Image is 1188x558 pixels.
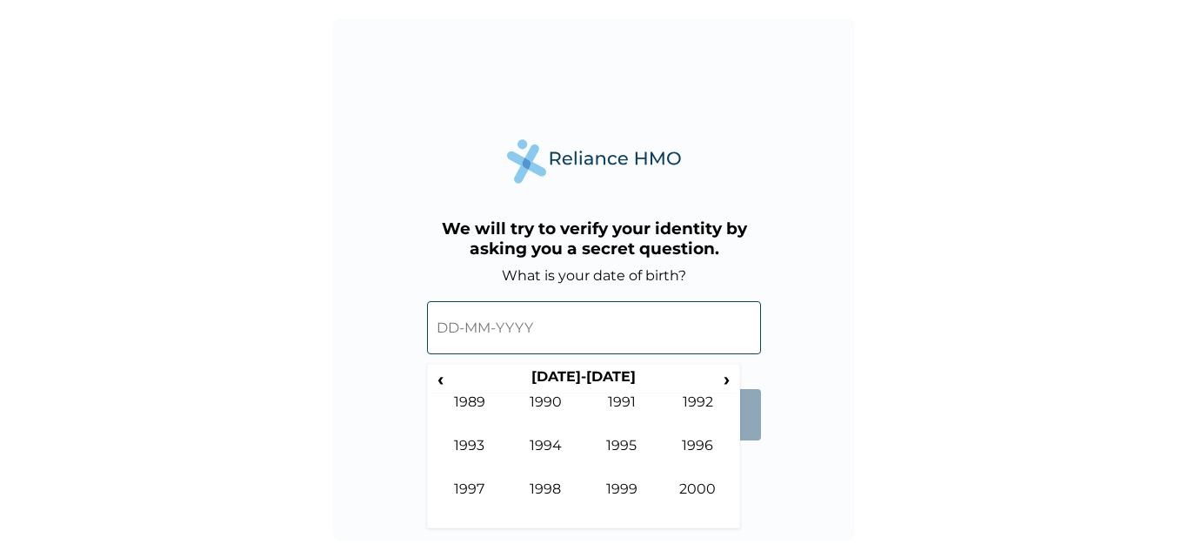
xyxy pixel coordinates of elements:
[450,368,717,393] th: [DATE]-[DATE]
[502,267,686,284] label: What is your date of birth?
[584,437,660,481] td: 1995
[660,393,737,437] td: 1992
[507,139,681,184] img: Reliance Health's Logo
[427,218,761,259] h3: We will try to verify your identity by asking you a secret question.
[427,301,761,354] input: DD-MM-YYYY
[660,437,737,481] td: 1996
[508,481,584,524] td: 1998
[431,368,450,390] span: ‹
[508,393,584,437] td: 1990
[431,393,508,437] td: 1989
[717,368,737,390] span: ›
[660,481,737,524] td: 2000
[431,437,508,481] td: 1993
[431,481,508,524] td: 1997
[584,393,660,437] td: 1991
[508,437,584,481] td: 1994
[584,481,660,524] td: 1999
